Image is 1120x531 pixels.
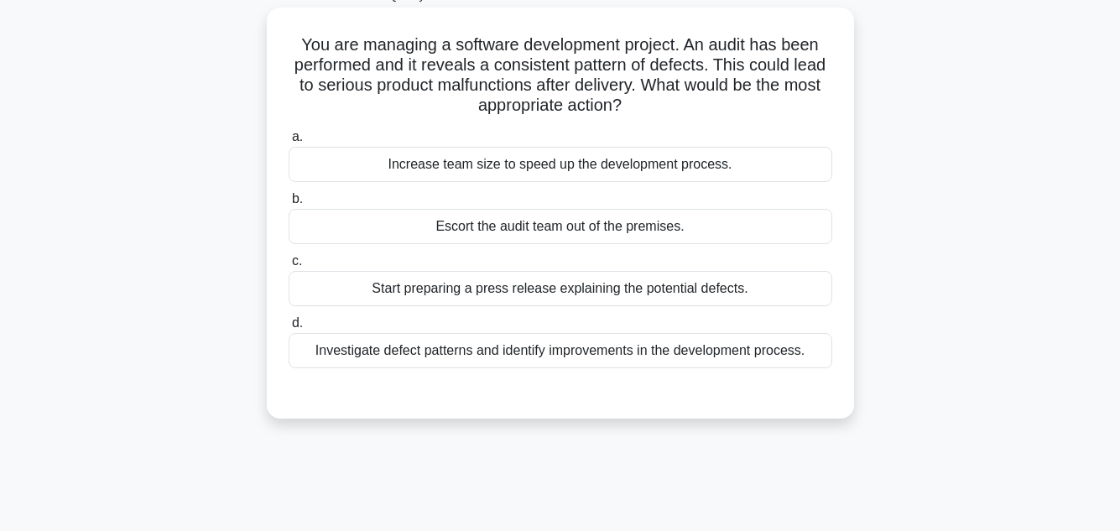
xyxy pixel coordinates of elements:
span: a. [292,129,303,143]
div: Investigate defect patterns and identify improvements in the development process. [289,333,832,368]
div: Increase team size to speed up the development process. [289,147,832,182]
div: Escort the audit team out of the premises. [289,209,832,244]
span: c. [292,253,302,268]
span: d. [292,315,303,330]
h5: You are managing a software development project. An audit has been performed and it reveals a con... [287,34,834,117]
div: Start preparing a press release explaining the potential defects. [289,271,832,306]
span: b. [292,191,303,206]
